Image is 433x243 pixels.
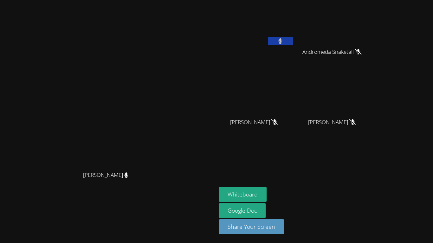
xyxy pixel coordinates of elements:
[83,171,128,180] span: [PERSON_NAME]
[219,187,267,202] button: Whiteboard
[308,118,356,127] span: [PERSON_NAME]
[219,203,266,218] a: Google Doc
[302,47,362,57] span: Andromeda Snaketail
[230,118,278,127] span: [PERSON_NAME]
[219,219,284,234] button: Share Your Screen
